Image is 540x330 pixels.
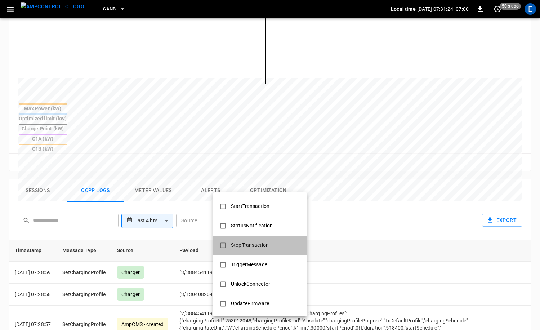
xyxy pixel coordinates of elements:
div: UpdateFirmware [227,297,273,310]
div: TriggerMessage [227,258,272,271]
div: StatusNotification [227,219,277,232]
div: StopTransaction [227,238,273,252]
div: StartTransaction [227,200,274,213]
div: UnlockConnector [227,277,275,291]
